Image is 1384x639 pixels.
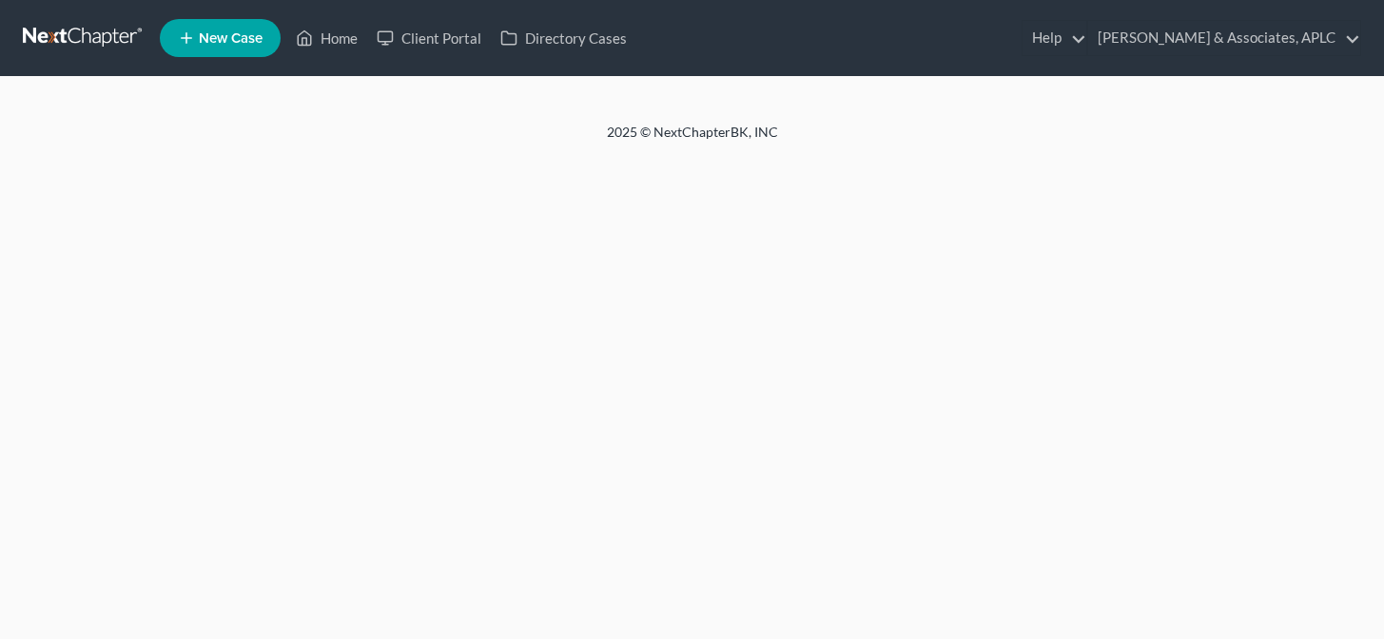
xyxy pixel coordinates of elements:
[286,21,367,55] a: Home
[367,21,491,55] a: Client Portal
[150,123,1235,157] div: 2025 © NextChapterBK, INC
[1088,21,1360,55] a: [PERSON_NAME] & Associates, APLC
[160,19,281,57] new-legal-case-button: New Case
[491,21,636,55] a: Directory Cases
[1023,21,1086,55] a: Help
